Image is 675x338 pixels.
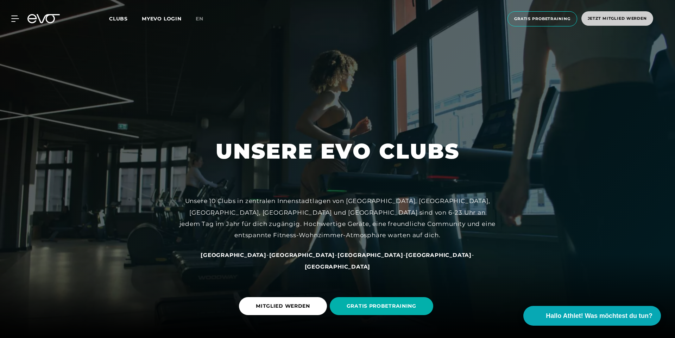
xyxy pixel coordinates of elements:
[142,16,182,22] a: MYEVO LOGIN
[179,195,496,241] div: Unsere 10 Clubs in zentralen Innenstadtlagen von [GEOGRAPHIC_DATA], [GEOGRAPHIC_DATA], [GEOGRAPHI...
[514,16,570,22] span: Gratis Probetraining
[330,292,436,320] a: GRATIS PROBETRAINING
[505,11,579,26] a: Gratis Probetraining
[347,302,416,310] span: GRATIS PROBETRAINING
[588,16,647,21] span: Jetzt Mitglied werden
[579,11,655,26] a: Jetzt Mitglied werden
[523,306,661,326] button: Hallo Athlet! Was möchtest du tun?
[337,251,403,258] a: [GEOGRAPHIC_DATA]
[239,292,330,320] a: MITGLIED WERDEN
[216,137,460,165] h1: UNSERE EVO CLUBS
[201,251,266,258] a: [GEOGRAPHIC_DATA]
[305,263,371,270] a: [GEOGRAPHIC_DATA]
[269,251,335,258] a: [GEOGRAPHIC_DATA]
[179,249,496,272] div: - - - -
[196,16,203,22] span: en
[546,311,652,321] span: Hallo Athlet! Was möchtest du tun?
[109,16,128,22] span: Clubs
[196,15,212,23] a: en
[406,251,472,258] a: [GEOGRAPHIC_DATA]
[109,15,142,22] a: Clubs
[256,302,310,310] span: MITGLIED WERDEN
